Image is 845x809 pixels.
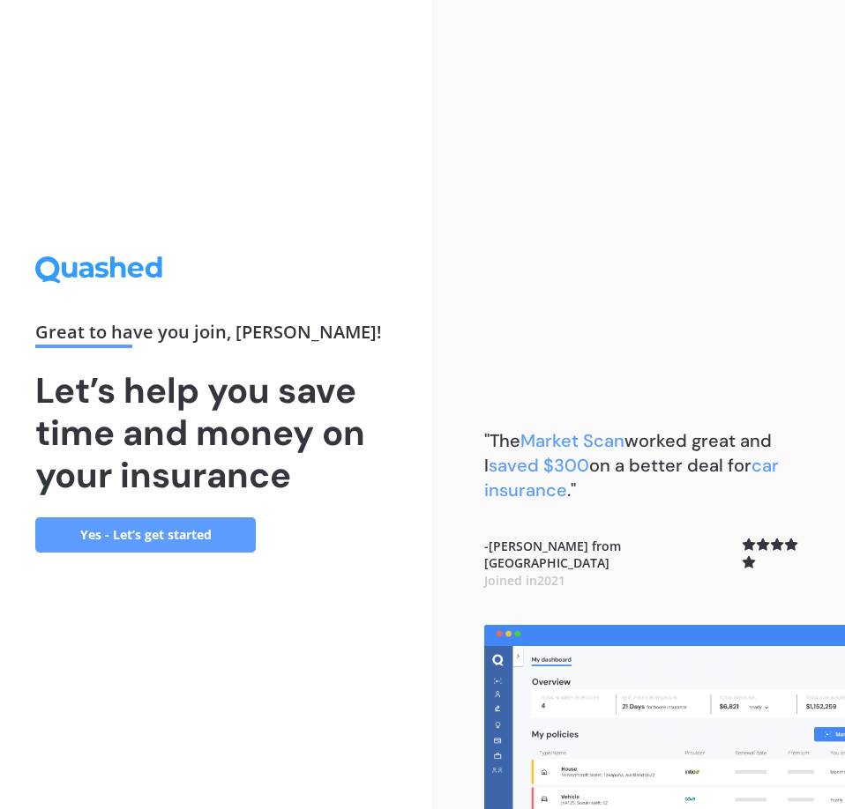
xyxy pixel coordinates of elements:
[484,538,742,590] b: - [PERSON_NAME] from [GEOGRAPHIC_DATA]
[520,429,624,452] span: Market Scan
[484,572,565,589] span: Joined in 2021
[489,454,589,477] span: saved $300
[484,429,779,501] b: "The worked great and I on a better deal for ."
[484,454,779,501] span: car insurance
[35,517,256,553] a: Yes - Let’s get started
[35,323,396,348] div: Great to have you join , [PERSON_NAME] !
[484,625,845,809] img: dashboard.webp
[35,369,396,496] h1: Let’s help you save time and money on your insurance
